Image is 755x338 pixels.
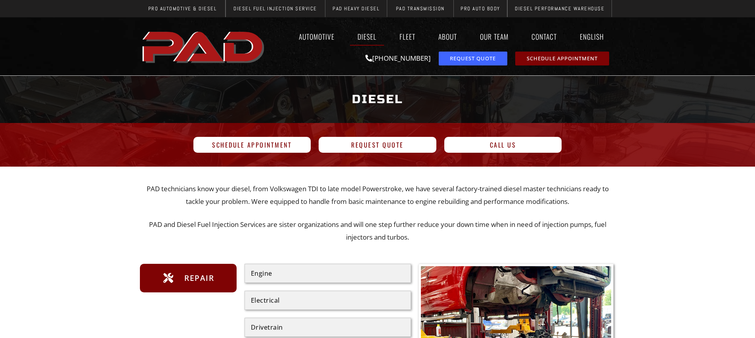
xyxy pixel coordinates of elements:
span: Request Quote [450,56,496,61]
a: About [431,27,464,46]
div: Engine [251,270,405,277]
a: Call Us [444,137,562,153]
a: Contact [524,27,564,46]
span: Request Quote [351,142,404,148]
div: Drivetrain [251,324,405,330]
a: English [572,27,615,46]
p: PAD technicians know your diesel, from Volkswagen TDI to late model Powerstroke, we have several ... [140,182,615,208]
a: Our Team [472,27,516,46]
span: Call Us [490,142,516,148]
span: PAD Heavy Diesel [333,6,379,11]
a: Diesel [350,27,384,46]
nav: Menu [268,27,615,46]
a: Request Quote [319,137,436,153]
a: Fleet [392,27,423,46]
p: PAD and Diesel Fuel Injection Services are sister organizations and will one step further reduce ... [140,218,615,244]
span: PAD Transmission [396,6,445,11]
span: Schedule Appointment [212,142,292,148]
a: schedule repair or service appointment [515,52,609,65]
span: Pro Automotive & Diesel [148,6,217,11]
a: pro automotive and diesel home page [140,25,268,68]
span: Repair [182,272,214,284]
a: Schedule Appointment [193,137,311,153]
span: Schedule Appointment [527,56,598,61]
a: request a service or repair quote [439,52,507,65]
div: Electrical [251,297,405,303]
a: Automotive [291,27,342,46]
img: The image shows the word "PAD" in bold, red, uppercase letters with a slight shadow effect. [140,25,268,68]
span: Diesel Performance Warehouse [515,6,604,11]
span: Pro Auto Body [461,6,500,11]
a: [PHONE_NUMBER] [365,54,431,63]
span: Diesel Fuel Injection Service [233,6,317,11]
h1: Diesel [144,84,612,114]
